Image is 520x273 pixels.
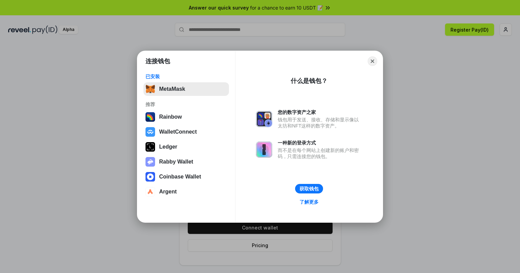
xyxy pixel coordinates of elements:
button: WalletConnect [143,125,229,139]
div: 您的数字资产之家 [278,109,362,115]
div: 推荐 [146,101,227,107]
img: svg+xml,%3Csvg%20xmlns%3D%22http%3A%2F%2Fwww.w3.org%2F2000%2Fsvg%22%20fill%3D%22none%22%20viewBox... [256,141,272,158]
button: Argent [143,185,229,199]
button: Coinbase Wallet [143,170,229,184]
img: svg+xml,%3Csvg%20xmlns%3D%22http%3A%2F%2Fwww.w3.org%2F2000%2Fsvg%22%20fill%3D%22none%22%20viewBox... [146,157,155,167]
div: 获取钱包 [300,186,319,192]
button: Ledger [143,140,229,154]
div: 已安装 [146,73,227,80]
div: MetaMask [159,86,185,92]
img: svg+xml,%3Csvg%20xmlns%3D%22http%3A%2F%2Fwww.w3.org%2F2000%2Fsvg%22%20width%3D%2228%22%20height%3... [146,142,155,152]
button: Close [368,56,377,66]
button: 获取钱包 [295,184,323,193]
img: svg+xml,%3Csvg%20width%3D%2228%22%20height%3D%2228%22%20viewBox%3D%220%200%2028%2028%22%20fill%3D... [146,187,155,197]
div: 了解更多 [300,199,319,205]
h1: 连接钱包 [146,57,170,65]
div: Coinbase Wallet [159,174,201,180]
button: MetaMask [143,82,229,96]
div: 什么是钱包？ [291,77,327,85]
img: svg+xml,%3Csvg%20xmlns%3D%22http%3A%2F%2Fwww.w3.org%2F2000%2Fsvg%22%20fill%3D%22none%22%20viewBox... [256,111,272,127]
img: svg+xml,%3Csvg%20width%3D%2228%22%20height%3D%2228%22%20viewBox%3D%220%200%2028%2028%22%20fill%3D... [146,127,155,137]
div: Rainbow [159,114,182,120]
div: WalletConnect [159,129,197,135]
a: 了解更多 [295,198,323,206]
div: 一种新的登录方式 [278,140,362,146]
div: Argent [159,189,177,195]
img: svg+xml,%3Csvg%20width%3D%22120%22%20height%3D%22120%22%20viewBox%3D%220%200%20120%20120%22%20fil... [146,112,155,122]
div: 而不是在每个网站上创建新的账户和密码，只需连接您的钱包。 [278,147,362,159]
img: svg+xml,%3Csvg%20width%3D%2228%22%20height%3D%2228%22%20viewBox%3D%220%200%2028%2028%22%20fill%3D... [146,172,155,182]
div: 钱包用于发送、接收、存储和显示像以太坊和NFT这样的数字资产。 [278,117,362,129]
img: svg+xml,%3Csvg%20fill%3D%22none%22%20height%3D%2233%22%20viewBox%3D%220%200%2035%2033%22%20width%... [146,84,155,94]
div: Ledger [159,144,177,150]
button: Rainbow [143,110,229,124]
button: Rabby Wallet [143,155,229,169]
div: Rabby Wallet [159,159,193,165]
